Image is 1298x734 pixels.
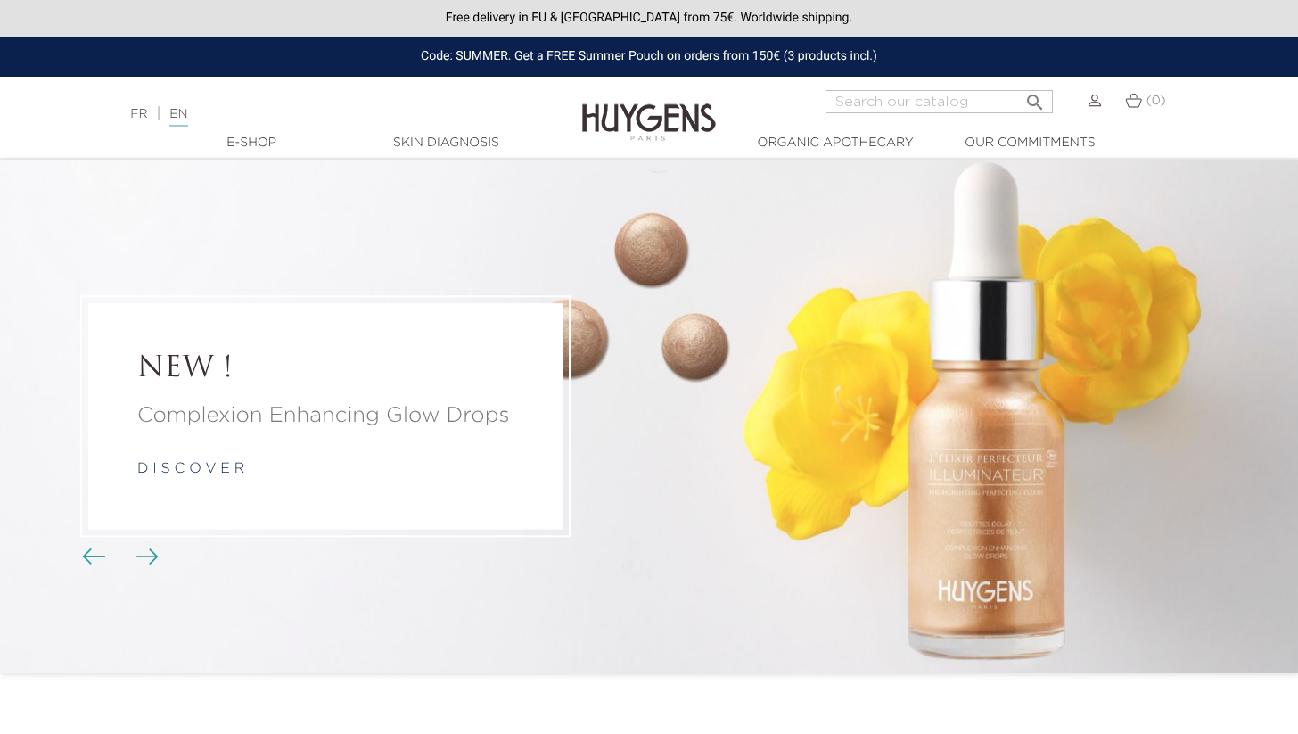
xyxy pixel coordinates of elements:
[1019,85,1051,109] button: 
[137,352,513,386] a: NEW !
[1024,87,1046,108] i: 
[826,90,1053,113] input: Search
[357,134,535,153] a: Skin Diagnosis
[137,463,244,477] a: d i s c o v e r
[582,75,716,144] img: Huygens
[941,134,1119,153] a: Our commitments
[162,134,341,153] a: E-Shop
[137,400,513,433] a: Complexion Enhancing Glow Drops
[1146,95,1166,107] span: (0)
[130,108,147,120] a: FR
[746,134,924,153] a: Organic Apothecary
[121,103,527,125] div: |
[169,108,187,127] a: EN
[89,544,147,571] div: Carousel buttons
